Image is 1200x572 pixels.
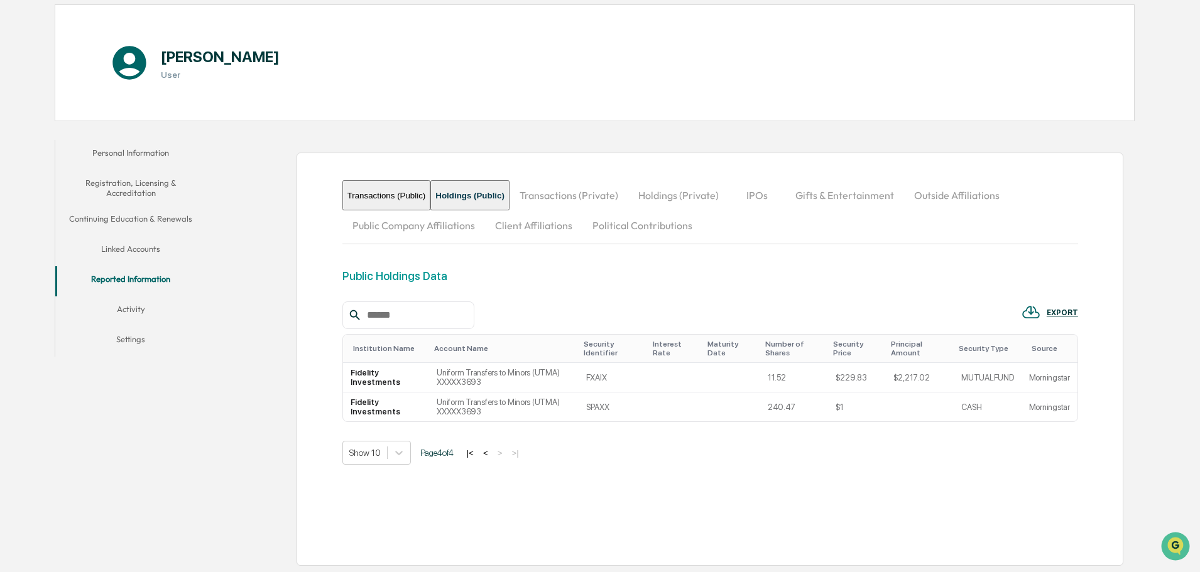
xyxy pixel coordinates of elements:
[55,236,206,266] button: Linked Accounts
[729,180,785,210] button: IPOs
[1022,303,1040,321] img: EXPORT
[579,392,648,421] td: SPAXX
[8,153,86,176] a: 🖐️Preclearance
[463,448,477,458] button: |<
[343,363,430,392] td: Fidelity Investments
[584,340,643,357] div: Toggle SortBy
[91,159,101,170] div: 🗄️
[1047,308,1078,317] div: EXPORT
[43,109,159,119] div: We're available if you need us!
[13,96,35,119] img: 1746055101610-c473b297-6a78-478c-a979-82029cc54cd1
[760,392,828,421] td: 240.47
[429,392,578,421] td: Uniform Transfers to Minors (UTMA) XXXXX3693
[904,180,1010,210] button: Outside Affiliations
[420,448,454,458] span: Page 4 of 4
[628,180,729,210] button: Holdings (Private)
[430,180,510,210] button: Holdings (Public)
[886,363,954,392] td: $2,217.02
[1022,392,1077,421] td: Morningstar
[25,182,79,195] span: Data Lookup
[43,96,206,109] div: Start new chat
[582,210,702,240] button: Political Contributions
[55,140,206,170] button: Personal Information
[13,183,23,193] div: 🔎
[55,170,206,206] button: Registration, Licensing & Accreditation
[55,206,206,236] button: Continuing Education & Renewals
[161,48,280,66] h1: [PERSON_NAME]
[828,363,886,392] td: $229.83
[653,340,698,357] div: Toggle SortBy
[785,180,904,210] button: Gifts & Entertainment
[55,326,206,357] button: Settings
[104,158,156,171] span: Attestations
[833,340,881,357] div: Toggle SortBy
[959,344,1016,353] div: Toggle SortBy
[342,180,431,210] button: Transactions (Public)
[13,26,229,46] p: How can we help?
[510,180,628,210] button: Transactions (Private)
[13,159,23,170] div: 🖐️
[479,448,492,458] button: <
[55,296,206,326] button: Activity
[1032,344,1072,353] div: Toggle SortBy
[494,448,506,458] button: >
[828,392,886,421] td: $1
[125,213,152,222] span: Pylon
[89,212,152,222] a: Powered byPylon
[485,210,582,240] button: Client Affiliations
[8,177,84,200] a: 🔎Data Lookup
[55,266,206,296] button: Reported Information
[954,392,1021,421] td: CASH
[343,392,430,421] td: Fidelity Investments
[342,269,447,283] div: Public Holdings Data
[55,140,206,357] div: secondary tabs example
[508,448,522,458] button: >|
[342,210,485,240] button: Public Company Affiliations
[214,100,229,115] button: Start new chat
[579,363,648,392] td: FXAIX
[25,158,81,171] span: Preclearance
[1022,363,1077,392] td: Morningstar
[765,340,823,357] div: Toggle SortBy
[429,363,578,392] td: Uniform Transfers to Minors (UTMA) XXXXX3693
[86,153,161,176] a: 🗄️Attestations
[760,363,828,392] td: 11.52
[161,70,280,80] h3: User
[353,344,425,353] div: Toggle SortBy
[434,344,573,353] div: Toggle SortBy
[1160,531,1194,564] iframe: Open customer support
[707,340,755,357] div: Toggle SortBy
[891,340,949,357] div: Toggle SortBy
[954,363,1021,392] td: MUTUALFUND
[342,180,1078,240] div: secondary tabs example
